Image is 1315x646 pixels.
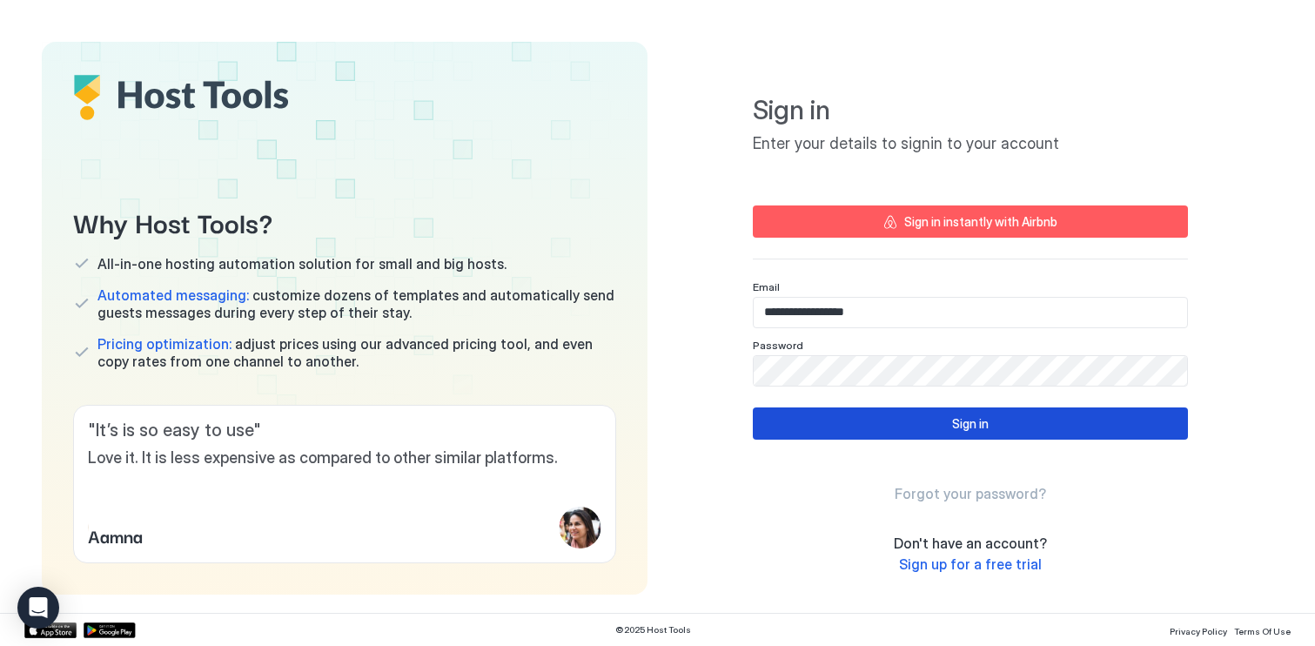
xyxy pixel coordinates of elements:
[754,298,1187,327] input: Input Field
[753,134,1188,154] span: Enter your details to signin to your account
[1234,621,1291,639] a: Terms Of Use
[895,485,1046,502] span: Forgot your password?
[1234,626,1291,636] span: Terms Of Use
[17,587,59,629] div: Open Intercom Messenger
[753,94,1188,127] span: Sign in
[97,286,249,304] span: Automated messaging:
[952,414,989,433] div: Sign in
[73,202,616,241] span: Why Host Tools?
[560,507,601,548] div: profile
[88,420,601,441] span: " It’s is so easy to use "
[88,448,601,468] span: Love it. It is less expensive as compared to other similar platforms.
[899,555,1042,574] a: Sign up for a free trial
[97,286,616,321] span: customize dozens of templates and automatically send guests messages during every step of their s...
[615,624,691,636] span: © 2025 Host Tools
[97,255,507,273] span: All-in-one hosting automation solution for small and big hosts.
[753,205,1188,238] button: Sign in instantly with Airbnb
[1170,621,1227,639] a: Privacy Policy
[1170,626,1227,636] span: Privacy Policy
[753,280,780,293] span: Email
[97,335,616,370] span: adjust prices using our advanced pricing tool, and even copy rates from one channel to another.
[88,522,143,548] span: Aamna
[753,339,803,352] span: Password
[895,485,1046,503] a: Forgot your password?
[894,535,1047,552] span: Don't have an account?
[97,335,231,353] span: Pricing optimization:
[84,622,136,638] a: Google Play Store
[24,622,77,638] a: App Store
[753,407,1188,440] button: Sign in
[754,356,1187,386] input: Input Field
[904,212,1057,231] div: Sign in instantly with Airbnb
